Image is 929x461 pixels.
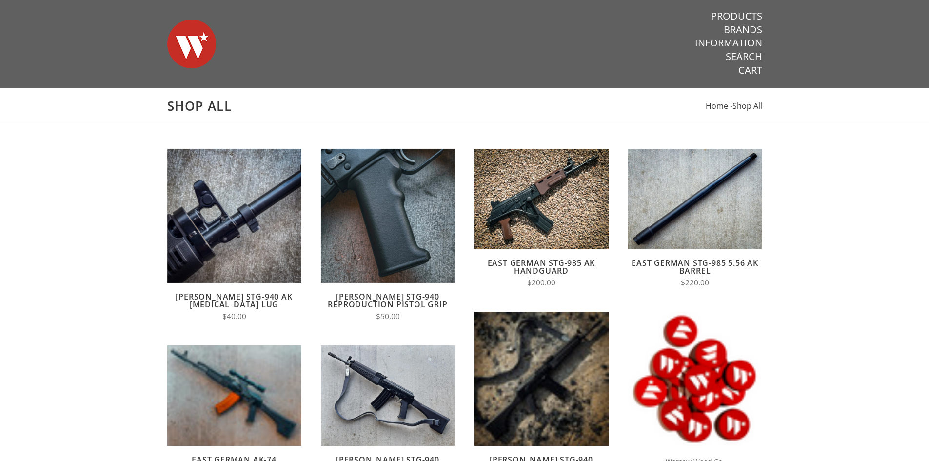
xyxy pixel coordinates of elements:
li: › [730,100,762,113]
a: Brands [724,23,762,36]
span: $40.00 [222,311,246,321]
img: Warsaw Wood Co. Patch [628,312,762,446]
a: Shop All [732,100,762,111]
img: East German STG-985 AK Handguard [474,149,609,249]
a: Information [695,37,762,49]
a: [PERSON_NAME] STG-940 Reproduction Pistol Grip [328,291,447,310]
a: East German STG-985 AK Handguard [488,258,595,276]
a: East German STG-985 5.56 AK Barrel [632,258,758,276]
img: East German STG-985 5.56 AK Barrel [628,149,762,249]
a: Products [711,10,762,22]
a: Cart [738,64,762,77]
span: $220.00 [681,278,709,288]
h1: Shop All [167,98,762,114]
img: Wieger STG-940 Reproduction Polymer Stock [321,345,455,446]
img: Wieger STG-940 Reproduction Furniture Kit [474,312,609,446]
a: [PERSON_NAME] STG-940 AK [MEDICAL_DATA] Lug [176,291,292,310]
img: Wieger STG-940 Reproduction Pistol Grip [321,149,455,283]
a: Home [706,100,728,111]
img: Wieger STG-940 AK Bayonet Lug [167,149,301,283]
span: $200.00 [527,278,555,288]
span: $50.00 [376,311,400,321]
img: East German AK-74 Prototype Furniture [167,345,301,446]
img: Warsaw Wood Co. [167,10,216,78]
a: Search [726,50,762,63]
